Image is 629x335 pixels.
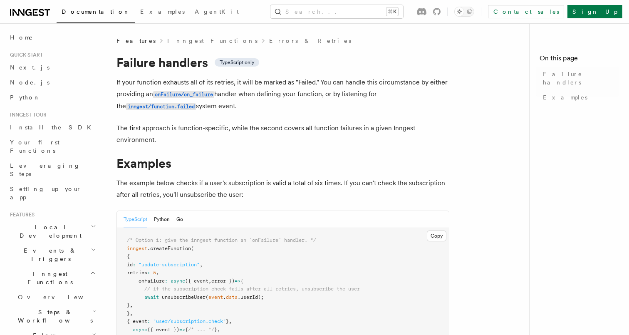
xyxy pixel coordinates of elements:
[127,270,147,275] span: retries
[7,60,98,75] a: Next.js
[206,294,208,300] span: (
[185,327,188,333] span: {
[191,246,194,251] span: (
[133,262,136,268] span: :
[7,30,98,45] a: Home
[220,59,254,66] span: TypeScript only
[147,270,150,275] span: :
[7,120,98,135] a: Install the SDK
[15,290,98,305] a: Overview
[153,318,226,324] span: "user/subscription.check"
[154,211,170,228] button: Python
[147,318,150,324] span: :
[10,64,50,71] span: Next.js
[139,278,165,284] span: onFailure
[15,305,98,328] button: Steps & Workflows
[229,318,232,324] span: ,
[165,278,168,284] span: :
[208,294,223,300] span: event
[153,90,214,98] a: onFailure/on_failure
[270,5,403,18] button: Search...⌘K
[540,67,619,90] a: Failure handlers
[226,294,238,300] span: data
[185,278,208,284] span: ({ event
[540,90,619,105] a: Examples
[7,243,98,266] button: Events & Triggers
[171,278,185,284] span: async
[543,70,619,87] span: Failure handlers
[167,37,258,45] a: Inngest Functions
[147,246,191,251] span: .createFunction
[540,53,619,67] h4: On this page
[116,37,156,45] span: Features
[7,135,98,158] a: Your first Functions
[126,103,196,110] code: inngest/function.failed
[144,286,360,292] span: // if the subscription check fails after all retries, unsubscribe the user
[62,8,130,15] span: Documentation
[195,8,239,15] span: AgentKit
[7,181,98,205] a: Setting up your app
[269,37,351,45] a: Errors & Retries
[116,156,449,171] h1: Examples
[226,318,229,324] span: }
[214,327,217,333] span: }
[127,310,130,316] span: }
[10,162,80,177] span: Leveraging Steps
[15,308,93,325] span: Steps & Workflows
[116,177,449,201] p: The example below checks if a user's subscription is valid a total of six times. If you can't che...
[190,2,244,22] a: AgentKit
[130,310,133,316] span: ,
[7,270,90,286] span: Inngest Functions
[10,33,33,42] span: Home
[127,237,316,243] span: /* Option 1: give the inngest function an `onFailure` handler. */
[18,294,104,300] span: Overview
[7,75,98,90] a: Node.js
[7,211,35,218] span: Features
[153,91,214,98] code: onFailure/on_failure
[7,223,91,240] span: Local Development
[57,2,135,23] a: Documentation
[10,186,82,201] span: Setting up your app
[208,278,211,284] span: ,
[7,220,98,243] button: Local Development
[7,158,98,181] a: Leveraging Steps
[454,7,474,17] button: Toggle dark mode
[127,302,130,308] span: }
[153,270,156,275] span: 5
[127,246,147,251] span: inngest
[386,7,398,16] kbd: ⌘K
[427,231,446,241] button: Copy
[144,294,159,300] span: await
[127,318,147,324] span: { event
[116,122,449,146] p: The first approach is function-specific, while the second covers all function failures in a given...
[126,102,196,110] a: inngest/function.failed
[211,278,235,284] span: error })
[156,270,159,275] span: ,
[10,124,96,131] span: Install the SDK
[139,262,200,268] span: "update-subscription"
[543,93,587,102] span: Examples
[130,302,133,308] span: ,
[127,253,130,259] span: {
[162,294,206,300] span: unsubscribeUser
[217,327,220,333] span: ,
[238,294,264,300] span: .userId);
[200,262,203,268] span: ,
[10,79,50,86] span: Node.js
[240,278,243,284] span: {
[10,94,40,101] span: Python
[147,327,179,333] span: ({ event })
[179,327,185,333] span: =>
[7,246,91,263] span: Events & Triggers
[7,90,98,105] a: Python
[135,2,190,22] a: Examples
[140,8,185,15] span: Examples
[116,77,449,112] p: If your function exhausts all of its retries, it will be marked as "Failed." You can handle this ...
[116,55,449,70] h1: Failure handlers
[133,327,147,333] span: async
[488,5,564,18] a: Contact sales
[7,266,98,290] button: Inngest Functions
[223,294,226,300] span: .
[124,211,147,228] button: TypeScript
[176,211,183,228] button: Go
